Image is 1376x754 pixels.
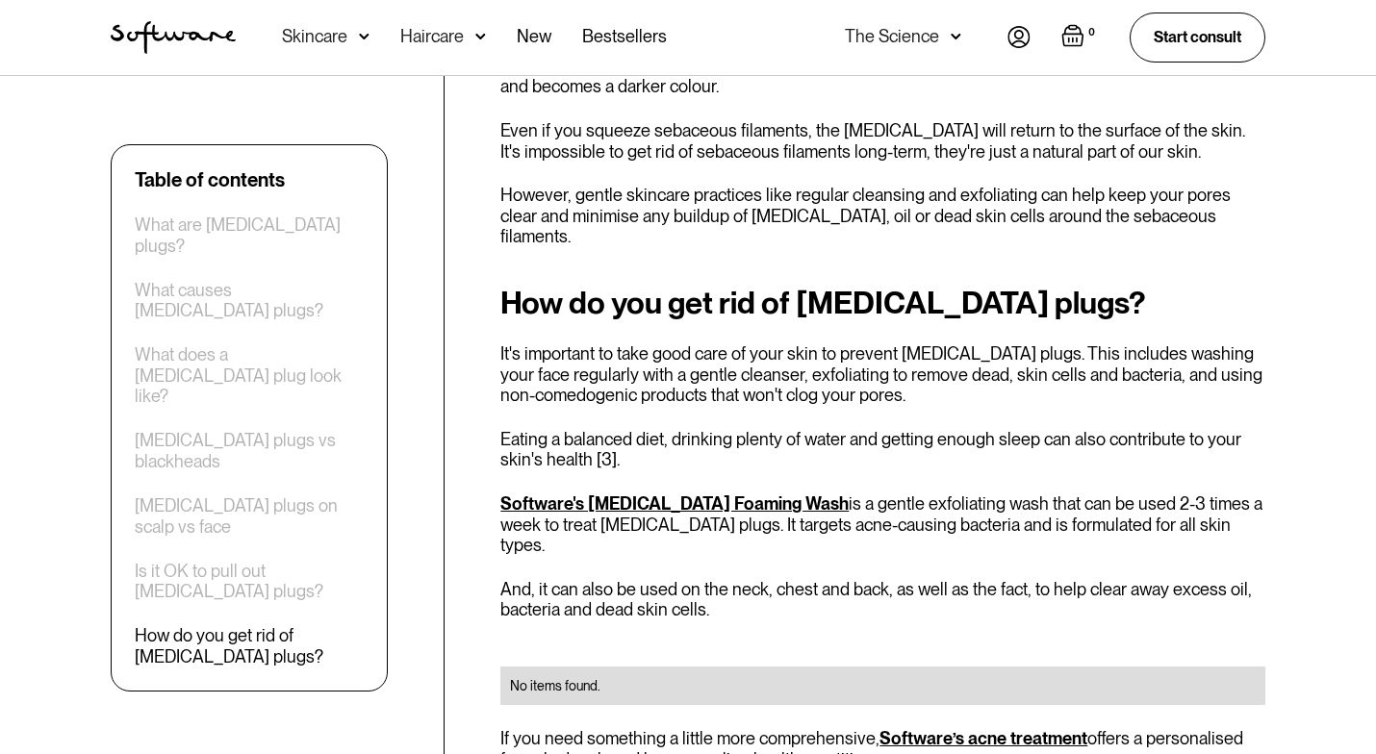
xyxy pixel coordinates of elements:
div: The Science [845,27,939,46]
div: Skincare [282,27,347,46]
p: Even if you squeeze sebaceous filaments, the [MEDICAL_DATA] will return to the surface of the ski... [500,120,1265,162]
img: Software Logo [111,21,236,54]
p: However, gentle skincare practices like regular cleansing and exfoliating can help keep your pore... [500,185,1265,247]
a: What are [MEDICAL_DATA] plugs? [135,214,364,256]
div: No items found. [510,676,1256,695]
a: How do you get rid of [MEDICAL_DATA] plugs? [135,625,364,666]
a: Is it OK to pull out [MEDICAL_DATA] plugs? [135,561,364,602]
p: Eating a balanced diet, drinking plenty of water and getting enough sleep can also contribute to ... [500,429,1265,470]
a: Open empty cart [1061,24,1099,51]
a: What does a [MEDICAL_DATA] plug look like? [135,344,364,407]
p: is a gentle exfoliating wash that can be used 2-3 times a week to treat [MEDICAL_DATA] plugs. It ... [500,493,1265,556]
p: It's important to take good care of your skin to prevent [MEDICAL_DATA] plugs. This includes wash... [500,343,1265,406]
a: Start consult [1130,13,1265,62]
img: arrow down [359,27,369,46]
div: Haircare [400,27,464,46]
a: Software’s acne treatment [879,728,1087,748]
h2: How do you get rid of [MEDICAL_DATA] plugs? [500,286,1265,320]
a: Software's [MEDICAL_DATA] Foaming Wash [500,493,849,514]
a: home [111,21,236,54]
div: 0 [1084,24,1099,41]
a: [MEDICAL_DATA] plugs vs blackheads [135,430,364,471]
div: Table of contents [135,168,285,191]
a: [MEDICAL_DATA] plugs on scalp vs face [135,495,364,537]
img: arrow down [951,27,961,46]
a: What causes [MEDICAL_DATA] plugs? [135,280,364,321]
p: And, it can also be used on the neck, chest and back, as well as the fact, to help clear away exc... [500,579,1265,620]
img: arrow down [475,27,486,46]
